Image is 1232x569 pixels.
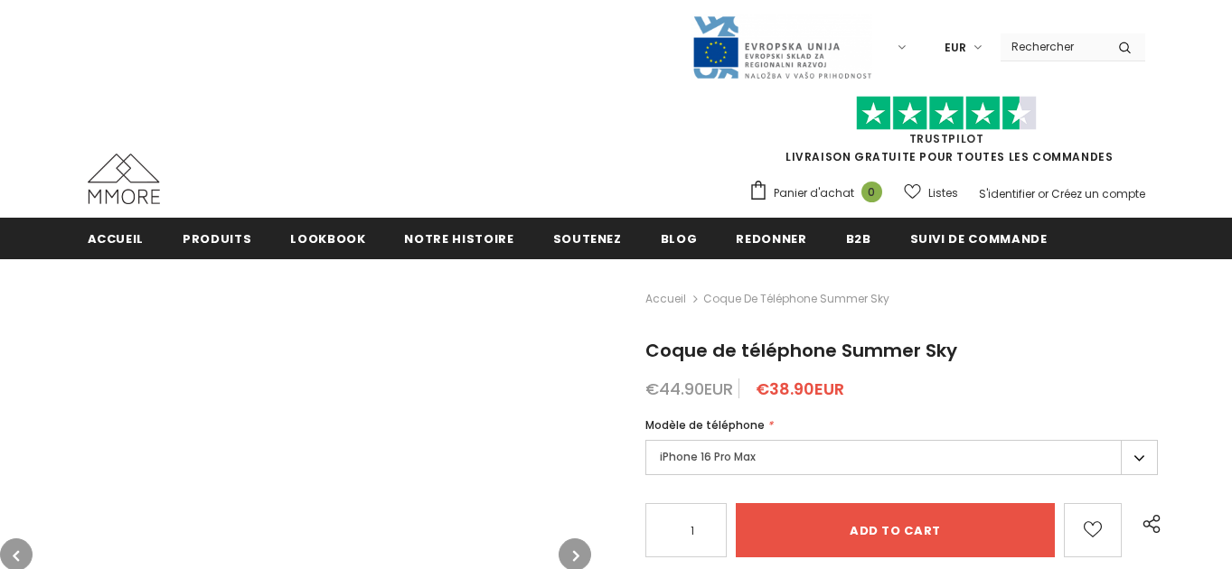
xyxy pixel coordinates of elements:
[910,218,1048,258] a: Suivi de commande
[553,218,622,258] a: soutenez
[645,440,1158,475] label: iPhone 16 Pro Max
[645,288,686,310] a: Accueil
[928,184,958,202] span: Listes
[748,180,891,207] a: Panier d'achat 0
[645,378,733,400] span: €44.90EUR
[290,218,365,258] a: Lookbook
[88,230,145,247] span: Accueil
[553,230,622,247] span: soutenez
[404,230,513,247] span: Notre histoire
[183,218,251,258] a: Produits
[736,218,806,258] a: Redonner
[856,96,1037,131] img: Faites confiance aux étoiles pilotes
[691,39,872,54] a: Javni Razpis
[691,14,872,80] img: Javni Razpis
[748,104,1145,164] span: LIVRAISON GRATUITE POUR TOUTES LES COMMANDES
[404,218,513,258] a: Notre histoire
[756,378,844,400] span: €38.90EUR
[645,417,765,433] span: Modèle de téléphone
[88,218,145,258] a: Accueil
[910,230,1048,247] span: Suivi de commande
[774,184,854,202] span: Panier d'achat
[736,503,1054,557] input: Add to cart
[736,230,806,247] span: Redonner
[645,338,957,363] span: Coque de téléphone Summer Sky
[1001,33,1105,60] input: Search Site
[909,131,984,146] a: TrustPilot
[661,218,698,258] a: Blog
[861,182,882,202] span: 0
[1051,186,1145,201] a: Créez un compte
[1038,186,1049,201] span: or
[945,39,966,57] span: EUR
[904,177,958,209] a: Listes
[703,288,889,310] span: Coque de téléphone Summer Sky
[846,230,871,247] span: B2B
[290,230,365,247] span: Lookbook
[661,230,698,247] span: Blog
[88,154,160,204] img: Cas MMORE
[979,186,1035,201] a: S'identifier
[183,230,251,247] span: Produits
[846,218,871,258] a: B2B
